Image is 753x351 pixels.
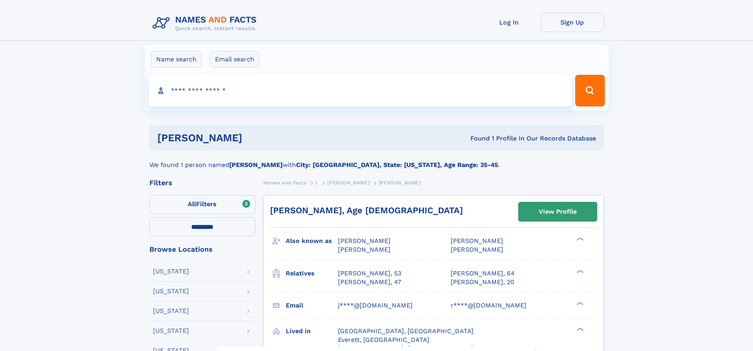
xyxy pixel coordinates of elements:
[327,178,370,188] a: [PERSON_NAME]
[451,237,503,245] span: [PERSON_NAME]
[451,278,514,286] a: [PERSON_NAME], 20
[157,133,357,143] h1: [PERSON_NAME]
[575,75,604,106] button: Search Button
[338,327,474,335] span: [GEOGRAPHIC_DATA], [GEOGRAPHIC_DATA]
[149,246,255,253] div: Browse Locations
[286,299,338,312] h3: Email
[519,202,597,221] a: View Profile
[477,13,541,32] a: Log In
[379,180,421,186] span: [PERSON_NAME]
[149,75,572,106] input: search input
[270,205,463,215] a: [PERSON_NAME], Age [DEMOGRAPHIC_DATA]
[286,324,338,338] h3: Lived in
[315,180,319,186] span: L
[188,200,196,208] span: All
[356,134,596,143] div: Found 1 Profile In Our Records Database
[541,13,604,32] a: Sign Up
[286,267,338,280] h3: Relatives
[149,151,604,170] div: We found 1 person named with .
[327,180,370,186] span: [PERSON_NAME]
[575,237,584,242] div: ❯
[210,51,259,68] label: Email search
[338,237,391,245] span: [PERSON_NAME]
[151,51,202,68] label: Name search
[575,301,584,306] div: ❯
[315,178,319,188] a: L
[149,195,255,214] label: Filters
[153,268,189,275] div: [US_STATE]
[451,269,515,278] a: [PERSON_NAME], 64
[338,269,401,278] a: [PERSON_NAME], 53
[296,161,498,169] b: City: [GEOGRAPHIC_DATA], State: [US_STATE], Age Range: 35-45
[575,326,584,332] div: ❯
[338,336,429,343] span: Everett, [GEOGRAPHIC_DATA]
[153,308,189,314] div: [US_STATE]
[263,178,307,188] a: Names and Facts
[153,288,189,294] div: [US_STATE]
[229,161,283,169] b: [PERSON_NAME]
[149,13,263,34] img: Logo Names and Facts
[575,269,584,274] div: ❯
[286,234,338,248] h3: Also known as
[338,246,391,253] span: [PERSON_NAME]
[149,179,255,186] div: Filters
[539,203,577,221] div: View Profile
[153,328,189,334] div: [US_STATE]
[451,246,503,253] span: [PERSON_NAME]
[338,278,401,286] a: [PERSON_NAME], 47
